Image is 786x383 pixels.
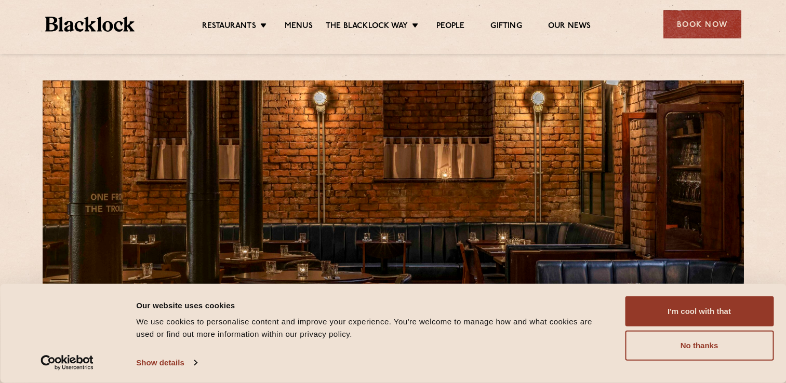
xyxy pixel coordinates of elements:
[285,21,313,33] a: Menus
[625,331,774,361] button: No thanks
[326,21,408,33] a: The Blacklock Way
[136,355,196,371] a: Show details
[663,10,741,38] div: Book Now
[45,17,135,32] img: BL_Textured_Logo-footer-cropped.svg
[548,21,591,33] a: Our News
[202,21,256,33] a: Restaurants
[136,299,602,311] div: Our website uses cookies
[136,316,602,340] div: We use cookies to personalise content and improve your experience. You're welcome to manage how a...
[490,21,522,33] a: Gifting
[436,21,464,33] a: People
[22,355,113,371] a: Usercentrics Cookiebot - opens in a new window
[625,296,774,326] button: I'm cool with that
